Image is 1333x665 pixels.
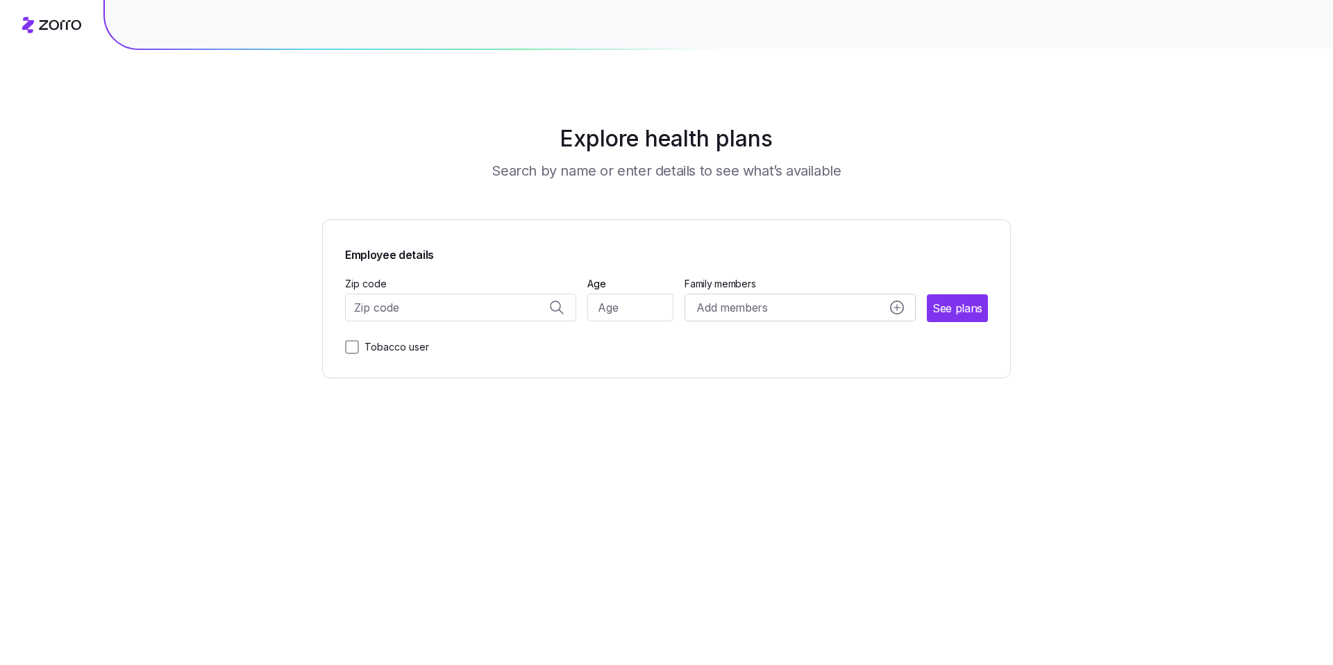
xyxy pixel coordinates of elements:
[927,294,988,322] button: See plans
[685,277,916,291] span: Family members
[345,294,576,321] input: Zip code
[345,242,434,264] span: Employee details
[932,300,982,317] span: See plans
[492,161,841,180] h3: Search by name or enter details to see what’s available
[357,122,977,155] h1: Explore health plans
[587,276,606,292] label: Age
[685,294,916,321] button: Add membersadd icon
[890,301,904,314] svg: add icon
[587,294,674,321] input: Age
[359,339,429,355] label: Tobacco user
[696,299,767,317] span: Add members
[345,276,387,292] label: Zip code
